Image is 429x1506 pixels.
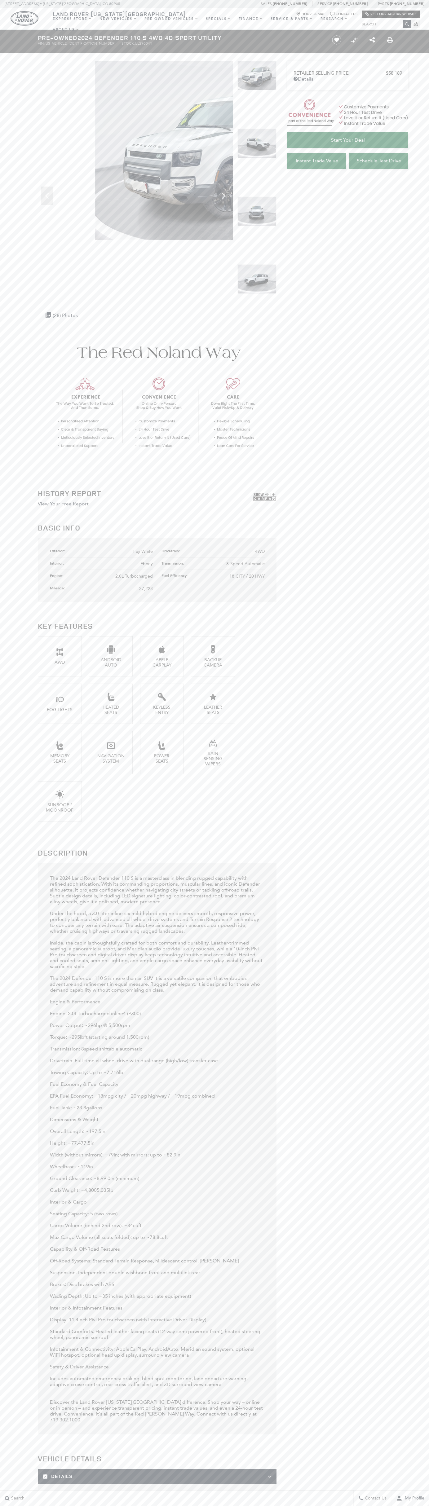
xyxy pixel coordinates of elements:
a: Service & Parts [267,13,317,24]
nav: Main Navigation [49,13,357,35]
h2: Basic Info [38,522,276,533]
button: Compare vehicle [350,35,359,45]
span: Start Your Deal [331,137,365,143]
h3: Details [42,1473,268,1480]
span: Land Rover [US_STATE][GEOGRAPHIC_DATA] [53,10,186,18]
div: Sunroof / Moonroof [45,802,74,813]
a: Research [317,13,352,24]
span: Fuji White [133,549,153,554]
span: Sales [261,2,272,6]
span: UL290041 [135,41,152,46]
div: Memory Seats [45,753,74,764]
img: Show me the Carfax [253,489,276,505]
span: 18 CITY / 20 HWY [229,574,265,579]
a: [PHONE_NUMBER] [273,1,307,6]
input: Search [357,20,411,28]
div: Navigation System [96,753,125,764]
a: EXPRESS STORE [49,13,96,24]
span: 2.0L Turbocharged [115,574,153,579]
div: AWD [45,660,74,665]
span: [US_VEHICLE_IDENTIFICATION_NUMBER] [45,41,115,46]
span: Schedule Test Drive [357,158,401,164]
img: Used 2024 Fuji White Land Rover S image 4 [237,264,276,294]
div: Apple CarPlay [148,657,176,668]
a: Start Your Deal [287,132,408,148]
a: New Vehicles [96,13,141,24]
h2: Vehicle Details [38,1453,276,1464]
span: 4WD [255,549,265,554]
span: Stock: [122,41,135,46]
div: Power Seats [148,753,176,764]
span: $58,189 [386,70,402,76]
a: Finance [235,13,267,24]
span: Instant Trade Value [296,158,338,164]
img: Used 2024 Fuji White Land Rover S image 1 [237,61,276,90]
div: Drivetrain: [161,548,183,553]
a: About Us [49,24,83,35]
div: Android Auto [96,657,125,668]
a: Schedule Test Drive [349,153,408,169]
a: Land Rover [US_STATE][GEOGRAPHIC_DATA] [49,10,190,18]
div: Rain Sensing Wipers [198,751,227,767]
div: Fuel Efficiency: [161,573,191,578]
h1: 2024 Defender 110 S 4WD 4D Sport Utility [38,34,321,41]
div: Backup Camera [198,657,227,668]
div: Heated Seats [96,705,125,715]
a: Instant Trade Value [287,153,346,169]
div: Fog Lights [45,707,74,712]
img: Land Rover [11,11,38,26]
div: (28) Photos [42,309,81,321]
div: Next [217,187,230,205]
div: Exterior: [50,548,68,553]
span: Parts [378,2,389,6]
a: Pre-Owned Vehicles [141,13,202,24]
a: Contact Us [330,12,357,16]
div: Transmission: [161,561,187,566]
div: Interior: [50,561,67,566]
span: Search [10,1496,24,1501]
span: Contact Us [363,1496,387,1501]
a: Hours & Map [296,12,325,16]
span: VIN: [38,41,45,46]
a: Specials [202,13,235,24]
a: Print this Pre-Owned 2024 Defender 110 S 4WD 4D Sport Utility [387,36,393,44]
div: Mileage: [50,585,68,591]
span: 27,223 [139,586,153,591]
a: [STREET_ADDRESS] • [US_STATE][GEOGRAPHIC_DATA], CO 80905 [5,2,120,6]
a: Visit Our Jaguar Website [365,12,417,16]
a: Retailer Selling Price $58,189 [294,70,402,76]
div: Keyless Entry [148,705,176,715]
h2: Key Features [38,620,276,632]
img: Used 2024 Fuji White Land Rover S image 1 [38,61,391,240]
span: Retailer Selling Price [294,70,386,76]
a: [PHONE_NUMBER] [333,1,368,6]
button: Save vehicle [330,35,343,45]
h2: Description [38,847,276,858]
a: Details [294,76,402,82]
a: land-rover [11,11,38,26]
h2: History Report [38,489,101,497]
a: Share this Pre-Owned 2024 Defender 110 S 4WD 4D Sport Utility [369,36,375,44]
strong: Pre-Owned [38,33,77,42]
img: Used 2024 Fuji White Land Rover S image 3 [237,196,276,226]
span: 8-Speed Automatic [226,561,265,566]
span: My Profile [402,1496,424,1501]
div: The 2024 Land Rover Defender 110 S is a masterclass in blending rugged capability with refined so... [50,875,265,1423]
a: [PHONE_NUMBER] [390,1,424,6]
button: Open user profile menu [391,1491,429,1506]
span: Service [317,2,332,6]
div: Leather Seats [198,705,227,715]
img: Used 2024 Fuji White Land Rover S image 2 [237,129,276,158]
a: View Your Free Report [38,501,89,507]
div: Engine: [50,573,66,578]
span: Ebony [140,561,153,566]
